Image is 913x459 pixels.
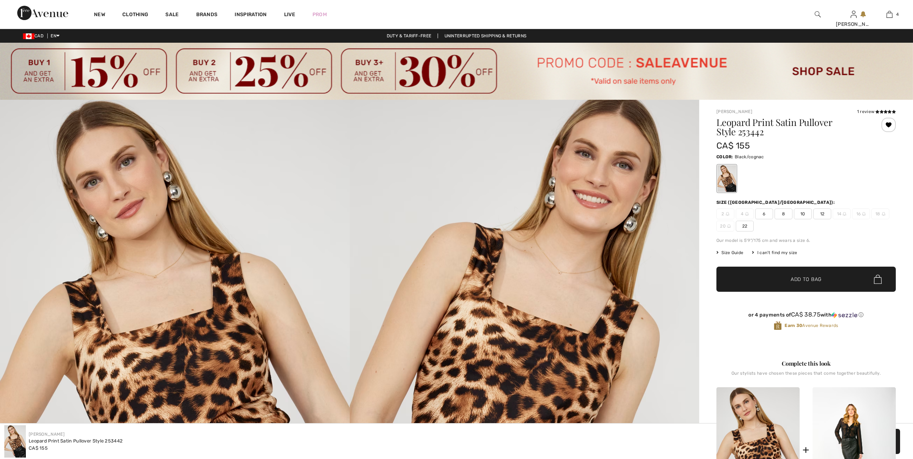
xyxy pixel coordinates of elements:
span: Size Guide [716,249,743,256]
div: Complete this look [716,359,896,368]
div: or 4 payments ofCA$ 38.75withSezzle Click to learn more about Sezzle [716,311,896,321]
strong: Earn 30 [785,323,802,328]
a: 4 [872,10,907,19]
img: 1ère Avenue [17,6,68,20]
div: Leopard Print Satin Pullover Style 253442 [29,437,123,445]
div: Black/cognac [717,165,736,192]
a: New [94,11,105,19]
span: 4 [736,209,754,219]
span: CAD [23,33,46,38]
div: Our model is 5'9"/175 cm and wears a size 6. [716,237,896,244]
img: search the website [815,10,821,19]
div: + [803,442,809,458]
span: Inspiration [235,11,267,19]
span: 16 [852,209,870,219]
span: CA$ 155 [29,445,48,451]
div: or 4 payments of with [716,311,896,318]
img: Sezzle [832,312,857,318]
img: My Info [851,10,857,19]
span: Add to Bag [791,276,822,283]
a: Sign In [851,11,857,18]
a: Prom [312,11,327,18]
img: ring-m.svg [862,212,866,216]
div: 1 review [857,108,896,115]
img: Leopard Print Satin Pullover Style 253442 [4,425,26,458]
a: Sale [165,11,179,19]
iframe: Opens a widget where you can chat to one of our agents [867,405,906,423]
img: ring-m.svg [882,212,885,216]
img: ring-m.svg [843,212,846,216]
span: 12 [813,209,831,219]
span: 14 [833,209,851,219]
a: [PERSON_NAME] [29,432,65,437]
div: I can't find my size [752,249,797,256]
a: [PERSON_NAME] [716,109,752,114]
span: 20 [716,221,734,231]
span: 2 [716,209,734,219]
a: Clothing [122,11,148,19]
span: EN [51,33,60,38]
span: Avenue Rewards [785,322,838,329]
span: 10 [794,209,812,219]
div: [PERSON_NAME] [836,20,871,28]
a: Live [284,11,295,18]
div: Our stylists have chosen these pieces that come together beautifully. [716,371,896,381]
span: 6 [755,209,773,219]
span: 8 [775,209,792,219]
img: Avenue Rewards [774,321,782,331]
span: CA$ 155 [716,141,750,151]
span: Black/cognac [735,154,764,159]
span: Color: [716,154,733,159]
a: Brands [196,11,218,19]
img: Bag.svg [874,275,882,284]
div: Size ([GEOGRAPHIC_DATA]/[GEOGRAPHIC_DATA]): [716,199,836,206]
img: My Bag [886,10,893,19]
img: ring-m.svg [745,212,749,216]
img: Canadian Dollar [23,33,34,39]
h1: Leopard Print Satin Pullover Style 253442 [716,118,866,136]
img: ring-m.svg [727,224,731,228]
img: ring-m.svg [726,212,729,216]
span: 4 [896,11,899,18]
button: Add to Bag [716,267,896,292]
span: 18 [871,209,889,219]
span: 22 [736,221,754,231]
span: CA$ 38.75 [791,311,820,318]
